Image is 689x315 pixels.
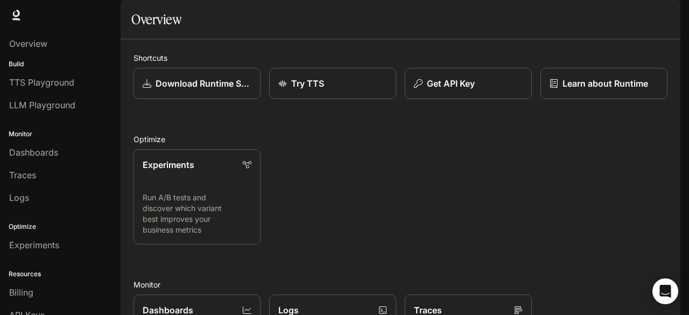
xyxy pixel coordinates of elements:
[133,149,261,244] a: ExperimentsRun A/B tests and discover which variant best improves your business metrics
[563,77,648,90] p: Learn about Runtime
[269,68,396,99] a: Try TTS
[133,52,667,64] h2: Shortcuts
[133,134,667,145] h2: Optimize
[133,279,667,290] h2: Monitor
[143,192,251,235] p: Run A/B tests and discover which variant best improves your business metrics
[156,77,251,90] p: Download Runtime SDK
[131,9,181,30] h1: Overview
[291,77,324,90] p: Try TTS
[540,68,667,99] a: Learn about Runtime
[427,77,475,90] p: Get API Key
[405,68,532,99] button: Get API Key
[652,278,678,304] div: Open Intercom Messenger
[143,158,194,171] p: Experiments
[133,68,261,99] a: Download Runtime SDK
